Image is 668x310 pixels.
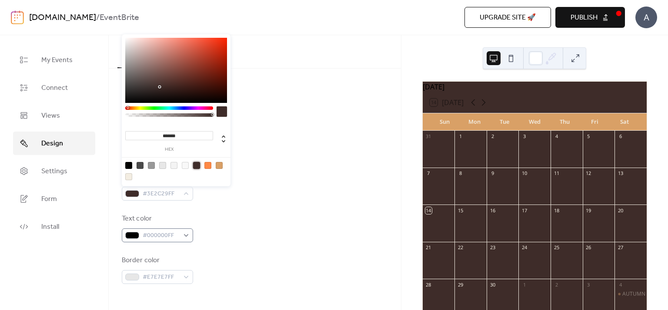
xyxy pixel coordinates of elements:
[425,207,432,214] div: 14
[489,170,496,177] div: 9
[457,244,464,251] div: 22
[193,162,200,169] div: rgb(62, 44, 41)
[580,113,610,131] div: Fri
[550,113,580,131] div: Thu
[122,214,191,224] div: Text color
[464,7,551,28] button: Upgrade site 🚀
[553,281,560,288] div: 2
[41,55,73,66] span: My Events
[571,13,598,23] span: Publish
[521,133,528,140] div: 3
[13,104,95,127] a: Views
[553,207,560,214] div: 18
[425,170,432,177] div: 7
[425,244,432,251] div: 21
[125,147,213,152] label: hex
[489,244,496,251] div: 23
[617,207,624,214] div: 20
[610,113,640,131] div: Sat
[11,10,24,24] img: logo
[520,113,550,131] div: Wed
[143,272,179,283] span: #E7E7E7FF
[457,133,464,140] div: 1
[457,281,464,288] div: 29
[13,215,95,238] a: Install
[521,244,528,251] div: 24
[617,170,624,177] div: 13
[425,133,432,140] div: 31
[430,113,460,131] div: Sun
[521,207,528,214] div: 17
[457,170,464,177] div: 8
[521,170,528,177] div: 10
[13,132,95,155] a: Design
[585,244,592,251] div: 26
[617,133,624,140] div: 6
[13,48,95,72] a: My Events
[460,113,490,131] div: Mon
[555,7,625,28] button: Publish
[137,162,144,169] div: rgb(74, 74, 74)
[41,194,57,204] span: Form
[521,281,528,288] div: 1
[122,255,191,266] div: Border color
[617,281,624,288] div: 4
[41,139,63,149] span: Design
[41,222,59,232] span: Install
[182,162,189,169] div: rgb(248, 248, 248)
[117,35,151,68] button: Colors
[216,162,223,169] div: rgb(217, 160, 102)
[13,159,95,183] a: Settings
[96,10,100,26] b: /
[615,290,647,298] div: AUTUMN FEST!!
[489,133,496,140] div: 2
[425,281,432,288] div: 28
[622,290,661,298] div: AUTUMN FEST!!
[489,207,496,214] div: 16
[13,76,95,99] a: Connect
[143,189,179,199] span: #3E2C29FF
[585,170,592,177] div: 12
[490,113,520,131] div: Tue
[635,7,657,28] div: A
[553,170,560,177] div: 11
[41,83,68,93] span: Connect
[148,162,155,169] div: rgb(153, 153, 153)
[41,166,67,177] span: Settings
[143,231,179,241] span: #000000FF
[41,111,60,121] span: Views
[423,82,647,92] div: [DATE]
[480,13,536,23] span: Upgrade site 🚀
[29,10,96,26] a: [DOMAIN_NAME]
[617,244,624,251] div: 27
[100,10,139,26] b: EventBrite
[204,162,211,169] div: rgb(255, 137, 70)
[585,133,592,140] div: 5
[553,244,560,251] div: 25
[159,162,166,169] div: rgb(231, 231, 231)
[13,187,95,211] a: Form
[457,207,464,214] div: 15
[170,162,177,169] div: rgb(243, 243, 243)
[585,281,592,288] div: 3
[585,207,592,214] div: 19
[489,281,496,288] div: 30
[125,162,132,169] div: rgb(0, 0, 0)
[125,173,132,180] div: rgb(243, 237, 226)
[553,133,560,140] div: 4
